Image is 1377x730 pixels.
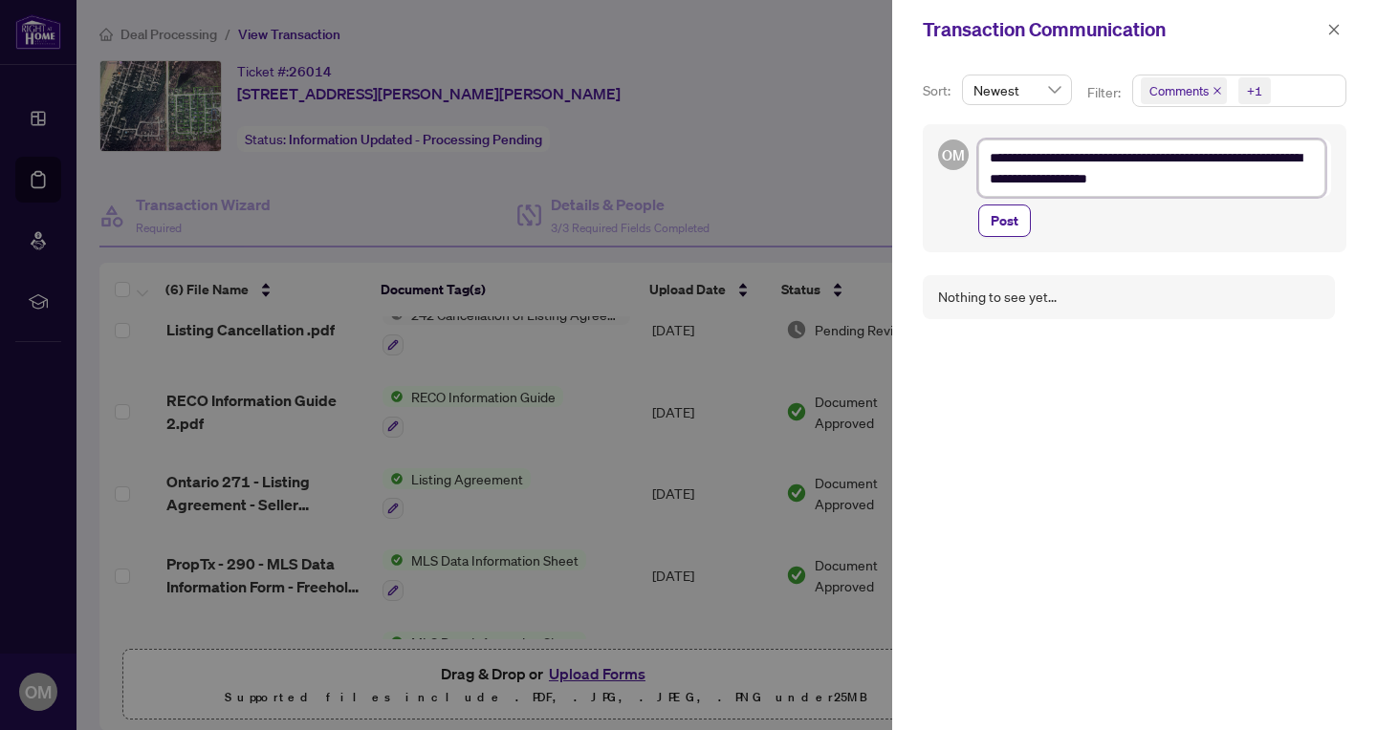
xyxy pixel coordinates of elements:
[1087,82,1124,103] p: Filter:
[942,144,964,166] span: OM
[1213,86,1222,96] span: close
[1247,81,1262,100] div: +1
[991,205,1018,236] span: Post
[973,75,1060,104] span: Newest
[978,204,1031,237] button: Post
[938,287,1057,308] div: Nothing to see yet...
[1141,77,1227,104] span: Comments
[923,15,1322,44] div: Transaction Communication
[1327,23,1341,36] span: close
[923,80,954,101] p: Sort:
[1149,81,1209,100] span: Comments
